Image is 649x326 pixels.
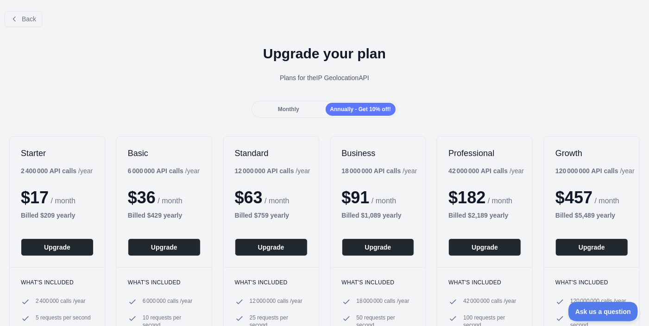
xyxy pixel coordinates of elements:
h2: Professional [448,148,521,159]
b: 42 000 000 API calls [448,167,508,175]
div: / year [448,166,524,176]
div: / year [235,166,310,176]
div: / year [342,166,417,176]
b: 18 000 000 API calls [342,167,401,175]
h2: Business [342,148,415,159]
b: 12 000 000 API calls [235,167,294,175]
b: 120 000 000 API calls [555,167,618,175]
span: $ 91 [342,188,370,207]
span: $ 182 [448,188,485,207]
div: / year [555,166,635,176]
iframe: Toggle Customer Support [568,302,640,321]
span: $ 457 [555,188,592,207]
h2: Growth [555,148,628,159]
span: $ 63 [235,188,263,207]
h2: Standard [235,148,308,159]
